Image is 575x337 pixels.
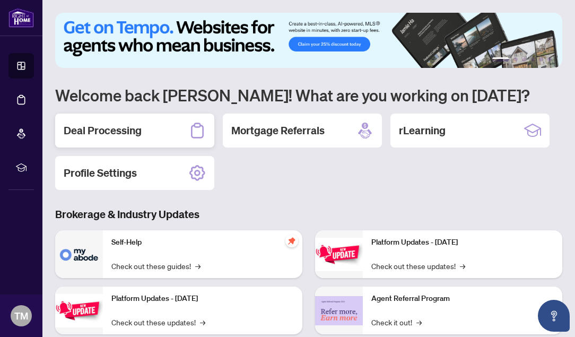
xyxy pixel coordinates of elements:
h2: Deal Processing [64,123,142,138]
a: Check out these guides!→ [111,260,201,272]
h1: Welcome back [PERSON_NAME]! What are you working on [DATE]? [55,85,562,105]
img: Slide 0 [55,13,562,68]
a: Check it out!→ [371,316,422,328]
span: → [460,260,465,272]
img: Platform Updates - June 23, 2025 [315,238,363,271]
p: Platform Updates - [DATE] [111,293,294,305]
p: Platform Updates - [DATE] [371,237,554,248]
button: 3 [522,57,526,62]
button: 5 [539,57,543,62]
h2: Mortgage Referrals [231,123,325,138]
a: Check out these updates!→ [371,260,465,272]
span: pushpin [285,235,298,247]
span: → [416,316,422,328]
button: Open asap [538,300,570,332]
h2: rLearning [399,123,446,138]
a: Check out these updates!→ [111,316,205,328]
p: Agent Referral Program [371,293,554,305]
span: TM [14,308,28,323]
button: 6 [547,57,552,62]
button: 2 [513,57,518,62]
img: Agent Referral Program [315,296,363,325]
h3: Brokerage & Industry Updates [55,207,562,222]
h2: Profile Settings [64,166,137,180]
button: 4 [530,57,535,62]
span: → [200,316,205,328]
img: logo [8,8,34,28]
p: Self-Help [111,237,294,248]
img: Self-Help [55,230,103,278]
span: → [195,260,201,272]
button: 1 [492,57,509,62]
img: Platform Updates - September 16, 2025 [55,294,103,327]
